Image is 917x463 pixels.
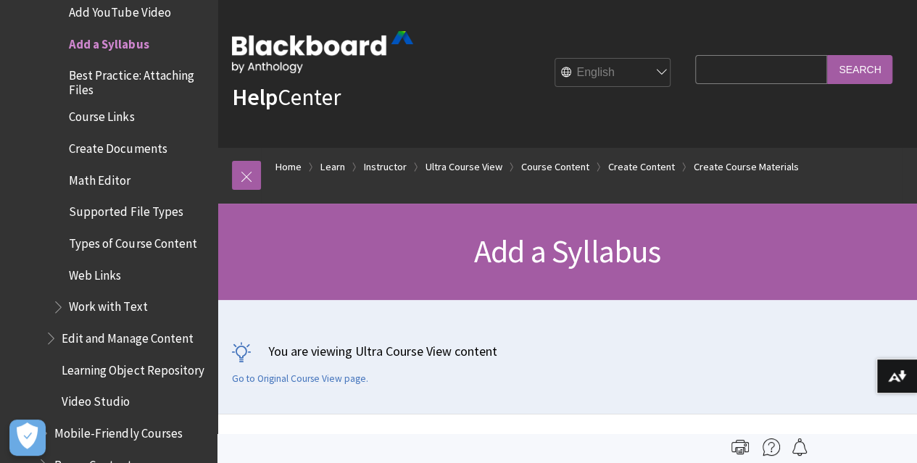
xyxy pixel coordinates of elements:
span: Best Practice: Attaching Files [69,63,207,97]
span: Add a Syllabus [474,231,661,271]
span: Web Links [69,263,121,283]
a: Learn [320,158,345,176]
span: Supported File Types [69,200,183,220]
a: Go to Original Course View page. [232,372,368,385]
a: Course Content [521,158,589,176]
span: Work with Text [69,295,147,314]
img: Follow this page [791,438,808,456]
strong: Help [232,83,278,112]
span: Mobile-Friendly Courses [54,421,182,441]
span: Course Links [69,105,134,125]
select: Site Language Selector [555,59,671,88]
a: Instructor [364,158,407,176]
span: Create Documents [69,136,167,156]
span: Learning Object Repository [62,358,204,378]
img: Print [731,438,749,456]
a: HelpCenter [232,83,341,112]
span: Video Studio [62,390,130,409]
span: Add a Syllabus [69,32,149,51]
a: Home [275,158,302,176]
a: Ultra Course View [426,158,502,176]
p: You are viewing Ultra Course View content [232,342,903,360]
span: Math Editor [69,168,130,188]
span: Edit and Manage Content [62,326,193,346]
img: More help [763,438,780,456]
button: Open Preferences [9,420,46,456]
img: Blackboard by Anthology [232,31,413,73]
input: Search [827,55,892,83]
a: Create Content [608,158,675,176]
span: Types of Course Content [69,231,196,251]
a: Create Course Materials [694,158,799,176]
